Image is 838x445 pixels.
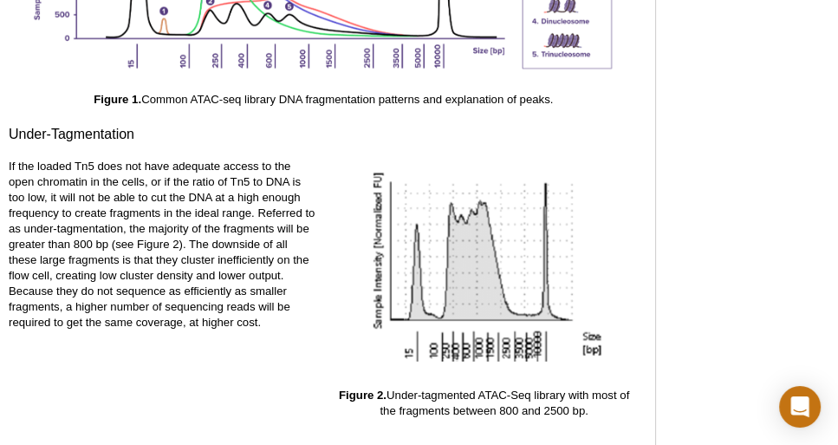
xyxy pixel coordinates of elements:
[339,388,387,401] strong: Figure 2.
[9,92,638,108] p: Common ATAC-seq library DNA fragmentation patterns and explanation of peaks.
[9,158,317,330] p: If the loaded Tn5 does not have adequate access to the open chromatin in the cells, or if the rat...
[330,387,639,418] p: Under-tagmented ATAC-Seq library with most of the fragments between 800 and 2500 bp.
[779,386,821,428] div: Open Intercom Messenger
[94,93,141,106] strong: Figure 1.
[354,158,614,364] img: Under-tagmented ATAC-Seq library
[9,124,638,145] h3: Under-Tagmentation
